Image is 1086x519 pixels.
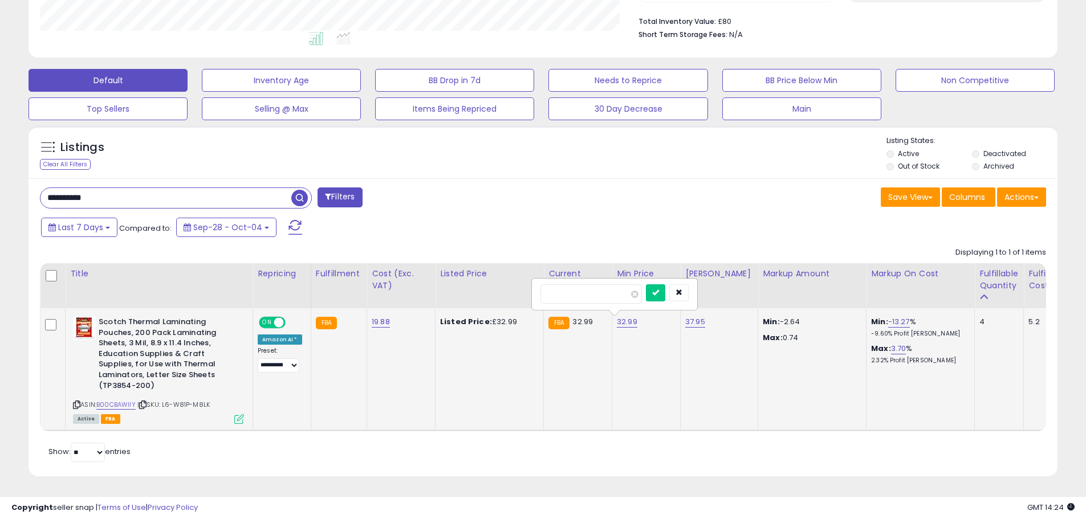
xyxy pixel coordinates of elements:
[372,268,430,292] div: Cost (Exc. VAT)
[440,317,535,327] div: £32.99
[97,502,146,513] a: Terms of Use
[193,222,262,233] span: Sep-28 - Oct-04
[871,343,891,354] b: Max:
[258,334,302,345] div: Amazon AI *
[73,414,99,424] span: All listings currently available for purchase on Amazon
[70,268,248,280] div: Title
[316,268,362,280] div: Fulfillment
[871,330,966,338] p: -9.60% Profit [PERSON_NAME]
[979,268,1019,292] div: Fulfillable Quantity
[548,317,570,329] small: FBA
[1027,502,1075,513] span: 2025-10-12 14:24 GMT
[260,318,274,328] span: ON
[763,316,780,327] strong: Min:
[258,347,302,373] div: Preset:
[137,400,210,409] span: | SKU: L6-W81P-M8LK
[73,317,96,340] img: 51xdDVjhXML._SL40_.jpg
[955,247,1046,258] div: Displaying 1 to 1 of 1 items
[997,187,1046,207] button: Actions
[316,317,337,329] small: FBA
[58,222,103,233] span: Last 7 Days
[41,218,117,237] button: Last 7 Days
[99,317,237,394] b: Scotch Thermal Laminating Pouches, 200 Pack Laminating Sheets, 3 Mil, 8.9 x 11.4 Inches, Educatio...
[11,502,53,513] strong: Copyright
[983,161,1014,171] label: Archived
[40,159,91,170] div: Clear All Filters
[29,97,188,120] button: Top Sellers
[898,149,919,158] label: Active
[979,317,1015,327] div: 4
[1028,317,1068,327] div: 5.2
[685,316,705,328] a: 37.95
[763,317,857,327] p: -2.64
[949,191,985,203] span: Columns
[96,400,136,410] a: B00CBAWIIY
[886,136,1057,146] p: Listing States:
[73,317,244,423] div: ASIN:
[617,268,676,280] div: Min Price
[284,318,302,328] span: OFF
[763,268,861,280] div: Markup Amount
[119,223,172,234] span: Compared to:
[891,343,906,354] a: 3.70
[638,14,1038,27] li: £80
[898,161,939,171] label: Out of Stock
[176,218,276,237] button: Sep-28 - Oct-04
[48,446,131,457] span: Show: entries
[871,268,970,280] div: Markup on Cost
[763,332,783,343] strong: Max:
[763,333,857,343] p: 0.74
[942,187,995,207] button: Columns
[375,69,534,92] button: BB Drop in 7d
[867,263,975,308] th: The percentage added to the cost of goods (COGS) that forms the calculator for Min & Max prices.
[375,97,534,120] button: Items Being Repriced
[896,69,1055,92] button: Non Competitive
[722,97,881,120] button: Main
[60,140,104,156] h5: Listings
[881,187,940,207] button: Save View
[871,357,966,365] p: 2.32% Profit [PERSON_NAME]
[572,316,593,327] span: 32.99
[638,17,716,26] b: Total Inventory Value:
[440,316,492,327] b: Listed Price:
[1028,268,1072,292] div: Fulfillment Cost
[202,97,361,120] button: Selling @ Max
[318,187,362,207] button: Filters
[148,502,198,513] a: Privacy Policy
[685,268,753,280] div: [PERSON_NAME]
[29,69,188,92] button: Default
[101,414,120,424] span: FBA
[548,268,607,292] div: Current Buybox Price
[440,268,539,280] div: Listed Price
[888,316,910,328] a: -13.27
[258,268,306,280] div: Repricing
[638,30,727,39] b: Short Term Storage Fees:
[722,69,881,92] button: BB Price Below Min
[548,69,707,92] button: Needs to Reprice
[11,502,198,513] div: seller snap | |
[202,69,361,92] button: Inventory Age
[871,344,966,365] div: %
[983,149,1026,158] label: Deactivated
[871,316,888,327] b: Min:
[729,29,743,40] span: N/A
[871,317,966,338] div: %
[548,97,707,120] button: 30 Day Decrease
[617,316,637,328] a: 32.99
[372,316,390,328] a: 19.88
